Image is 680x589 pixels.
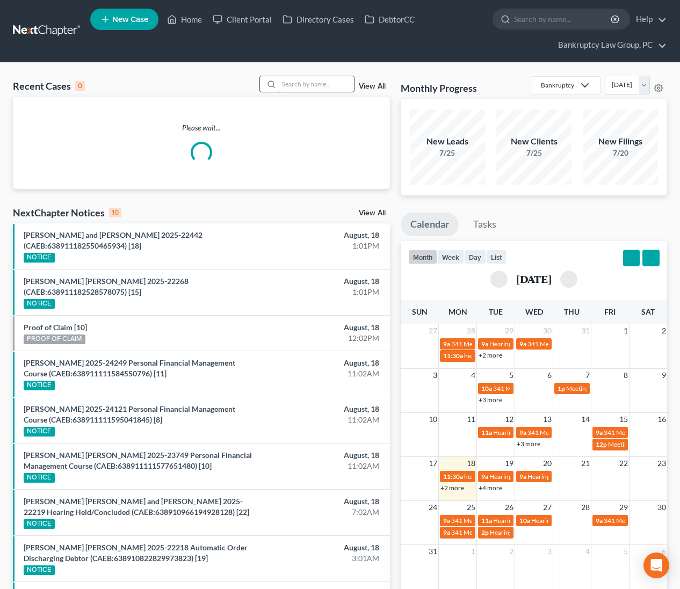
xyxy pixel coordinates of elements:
a: View All [359,83,386,90]
a: Proof of Claim [10] [24,323,87,332]
span: 27 [542,501,553,514]
a: Calendar [401,213,459,236]
div: NextChapter Notices [13,206,121,219]
div: NOTICE [24,299,55,309]
div: 3:01AM [268,553,379,564]
a: Help [631,10,667,29]
span: 15 [618,413,629,426]
span: 11:30a [443,352,463,360]
span: 12p [596,440,607,448]
a: +3 more [479,396,502,404]
div: August, 18 [268,404,379,415]
span: 9a [481,472,488,481]
a: +2 more [479,351,502,359]
span: 29 [504,324,515,337]
a: DebtorCC [359,10,420,29]
span: Mon [448,307,467,316]
span: New Case [112,16,148,24]
span: 14 [580,413,591,426]
span: 11 [466,413,476,426]
span: Tue [489,307,503,316]
span: Hearing for [PERSON_NAME] - OLD CASE & [PERSON_NAME] [490,528,664,536]
span: 9a [443,517,450,525]
a: Home [162,10,207,29]
div: 7/20 [583,148,658,158]
span: 9a [443,340,450,348]
div: August, 18 [268,230,379,241]
input: Search by name... [279,76,354,92]
span: Hearing for [PERSON_NAME] and [PERSON_NAME] [527,472,675,481]
a: [PERSON_NAME] and [PERSON_NAME] 2025-22442 (CAEB:638911182550465934) [18] [24,230,202,250]
span: 9a [596,517,603,525]
div: 1:01PM [268,241,379,251]
span: 25 [466,501,476,514]
span: Hearing for [PERSON_NAME] [489,472,573,481]
span: Fri [604,307,616,316]
div: 7/25 [496,148,572,158]
span: 10a [519,517,530,525]
a: View All [359,209,386,217]
span: Hearing for [PERSON_NAME] [489,340,573,348]
a: [PERSON_NAME] [PERSON_NAME] 2025-22218 Automatic Order Discharging Debtor (CAEB:63891082282997382... [24,543,248,563]
a: Tasks [464,213,506,236]
span: 341 Meeting for [PERSON_NAME] [451,340,548,348]
div: 7:02AM [268,507,379,518]
span: 9a [443,528,450,536]
span: 18 [466,457,476,470]
span: 11a [481,517,492,525]
a: [PERSON_NAME] [PERSON_NAME] 2025-23749 Personal Financial Management Course (CAEB:638911111577651... [24,450,252,470]
div: NOTICE [24,381,55,390]
div: 10 [109,208,121,217]
span: 1 [623,324,629,337]
span: 24 [428,501,438,514]
span: 1p [558,384,565,392]
span: 27 [428,324,438,337]
span: 6 [546,369,553,382]
h3: Monthly Progress [401,82,477,94]
span: 1 [470,545,476,558]
a: +3 more [517,440,540,448]
div: New Leads [410,135,485,148]
button: day [464,250,486,264]
span: 9a [519,472,526,481]
div: 11:02AM [268,461,379,471]
span: 7 [584,369,591,382]
span: 28 [580,501,591,514]
a: [PERSON_NAME] [PERSON_NAME] 2025-22268 (CAEB:638911182528578075) [15] [24,277,189,296]
span: 3 [546,545,553,558]
span: 12 [504,413,515,426]
span: 31 [580,324,591,337]
button: list [486,250,507,264]
span: 23 [656,457,667,470]
span: 9a [519,340,526,348]
a: [PERSON_NAME] 2025-24121 Personal Financial Management Course (CAEB:638911111595041845) [8] [24,404,235,424]
span: 3 [432,369,438,382]
div: 11:02AM [268,415,379,425]
span: 31 [428,545,438,558]
div: 12:02PM [268,333,379,344]
div: August, 18 [268,322,379,333]
span: hearing for [PERSON_NAME] Key [464,352,559,360]
a: [PERSON_NAME] 2025-24249 Personal Financial Management Course (CAEB:638911111584550796) [11] [24,358,235,378]
div: 11:02AM [268,368,379,379]
span: 9a [519,428,526,437]
span: 29 [618,501,629,514]
div: 7/25 [410,148,485,158]
span: 5 [508,369,515,382]
button: month [408,250,437,264]
p: Please wait... [13,122,390,133]
button: week [437,250,464,264]
span: 5 [623,545,629,558]
span: 17 [428,457,438,470]
h2: [DATE] [516,273,552,285]
div: August, 18 [268,542,379,553]
div: NOTICE [24,427,55,437]
span: 26 [504,501,515,514]
span: 21 [580,457,591,470]
span: 2 [508,545,515,558]
input: Search by name... [514,9,612,29]
div: NOTICE [24,565,55,575]
span: 9 [661,369,667,382]
span: 10a [481,384,492,392]
div: PROOF OF CLAIM [24,335,85,344]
